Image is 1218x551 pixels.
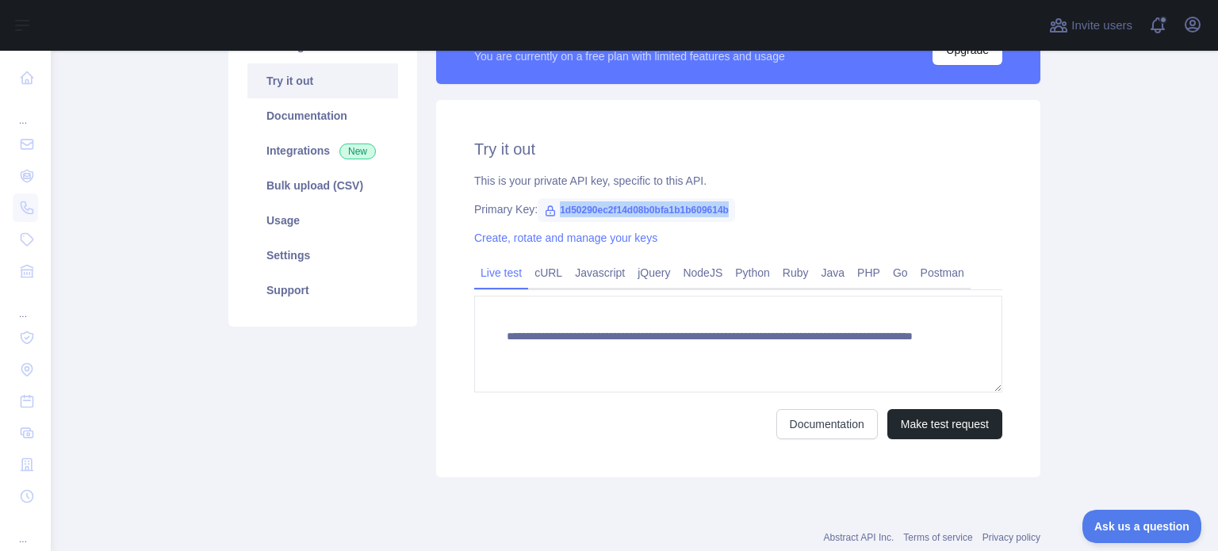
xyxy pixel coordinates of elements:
[1046,13,1136,38] button: Invite users
[247,203,398,238] a: Usage
[13,95,38,127] div: ...
[13,289,38,320] div: ...
[13,514,38,545] div: ...
[247,63,398,98] a: Try it out
[776,260,815,285] a: Ruby
[914,260,971,285] a: Postman
[729,260,776,285] a: Python
[538,198,735,222] span: 1d50290ec2f14d08b0bfa1b1b609614b
[903,532,972,543] a: Terms of service
[474,173,1002,189] div: This is your private API key, specific to this API.
[982,532,1040,543] a: Privacy policy
[474,201,1002,217] div: Primary Key:
[676,260,729,285] a: NodeJS
[569,260,631,285] a: Javascript
[824,532,894,543] a: Abstract API Inc.
[887,260,914,285] a: Go
[631,260,676,285] a: jQuery
[247,98,398,133] a: Documentation
[247,238,398,273] a: Settings
[815,260,852,285] a: Java
[474,48,785,64] div: You are currently on a free plan with limited features and usage
[474,231,657,244] a: Create, rotate and manage your keys
[776,409,878,439] a: Documentation
[247,133,398,168] a: Integrations New
[1082,510,1202,543] iframe: Toggle Customer Support
[247,273,398,308] a: Support
[339,143,376,159] span: New
[247,168,398,203] a: Bulk upload (CSV)
[851,260,887,285] a: PHP
[474,260,528,285] a: Live test
[887,409,1002,439] button: Make test request
[528,260,569,285] a: cURL
[1071,17,1132,35] span: Invite users
[474,138,1002,160] h2: Try it out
